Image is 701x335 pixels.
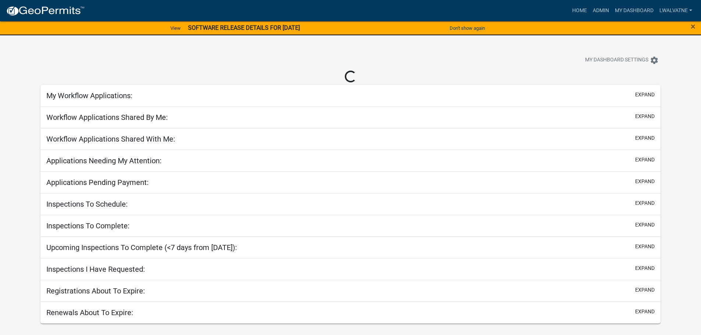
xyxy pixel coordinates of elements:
[635,286,655,294] button: expand
[590,4,612,18] a: Admin
[656,4,695,18] a: lwalvatne
[635,178,655,185] button: expand
[46,286,145,295] h5: Registrations About To Expire:
[635,243,655,250] button: expand
[635,199,655,207] button: expand
[167,22,184,34] a: View
[635,264,655,272] button: expand
[447,22,488,34] button: Don't show again
[569,4,590,18] a: Home
[612,4,656,18] a: My Dashboard
[46,113,168,122] h5: Workflow Applications Shared By Me:
[46,308,133,317] h5: Renewals About To Expire:
[635,134,655,142] button: expand
[46,135,175,143] h5: Workflow Applications Shared With Me:
[650,56,659,65] i: settings
[635,91,655,99] button: expand
[46,200,128,209] h5: Inspections To Schedule:
[46,243,237,252] h5: Upcoming Inspections To Complete (<7 days from [DATE]):
[635,113,655,120] button: expand
[46,221,130,230] h5: Inspections To Complete:
[46,265,145,274] h5: Inspections I Have Requested:
[46,91,132,100] h5: My Workflow Applications:
[46,156,162,165] h5: Applications Needing My Attention:
[46,178,149,187] h5: Applications Pending Payment:
[579,53,665,67] button: My Dashboard Settingssettings
[635,308,655,316] button: expand
[691,22,695,31] button: Close
[188,24,300,31] strong: SOFTWARE RELEASE DETAILS FOR [DATE]
[691,21,695,32] span: ×
[585,56,648,65] span: My Dashboard Settings
[635,221,655,229] button: expand
[635,156,655,164] button: expand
